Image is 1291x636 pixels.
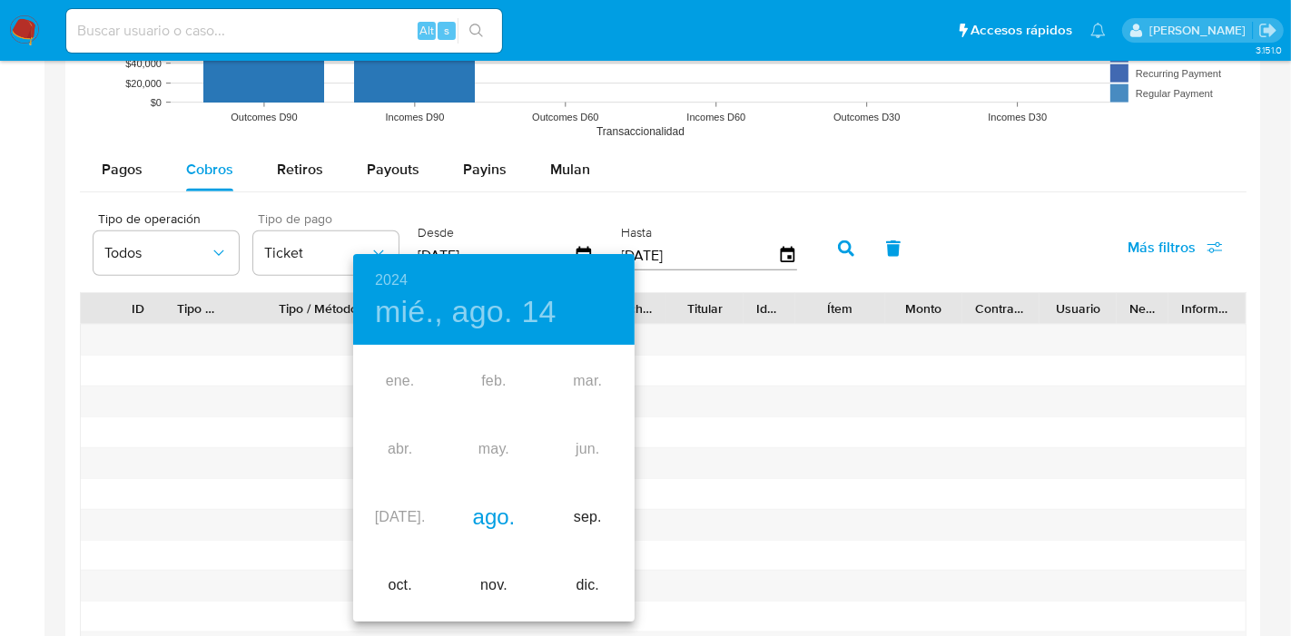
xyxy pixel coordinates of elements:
div: sep. [541,484,635,552]
button: mié., ago. 14 [375,293,557,331]
button: 2024 [375,268,408,293]
div: dic. [541,552,635,620]
div: nov. [447,552,540,620]
div: oct. [353,552,447,620]
div: ago. [447,484,540,552]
